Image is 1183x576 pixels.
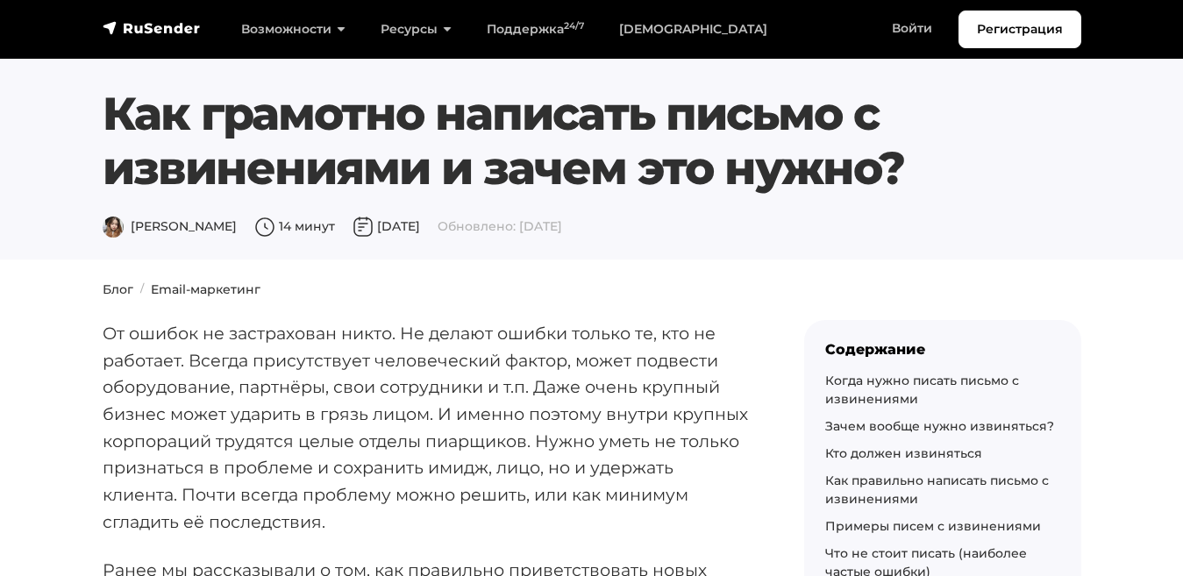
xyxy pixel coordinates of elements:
[825,341,1060,358] div: Содержание
[825,418,1054,434] a: Зачем вообще нужно извиняться?
[825,473,1049,507] a: Как правильно написать письмо с извинениями
[92,281,1092,299] nav: breadcrumb
[438,218,562,234] span: Обновлено: [DATE]
[103,281,133,297] a: Блог
[825,445,982,461] a: Кто должен извиняться
[103,320,748,536] p: От ошибок не застрахован никто. Не делают ошибки только те, кто не работает. Всегда присутствует ...
[825,373,1019,407] a: Когда нужно писать письмо с извинениями
[959,11,1081,48] a: Регистрация
[825,518,1041,534] a: Примеры писем с извинениями
[254,217,275,238] img: Время чтения
[469,11,602,47] a: Поддержка24/7
[103,19,201,37] img: RuSender
[602,11,785,47] a: [DEMOGRAPHIC_DATA]
[103,87,998,196] h1: Как грамотно написать письмо с извинениями и зачем это нужно?
[564,20,584,32] sup: 24/7
[363,11,469,47] a: Ресурсы
[353,218,420,234] span: [DATE]
[133,281,260,299] li: Email-маркетинг
[103,218,237,234] span: [PERSON_NAME]
[874,11,950,46] a: Войти
[254,218,335,234] span: 14 минут
[353,217,374,238] img: Дата публикации
[224,11,363,47] a: Возможности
